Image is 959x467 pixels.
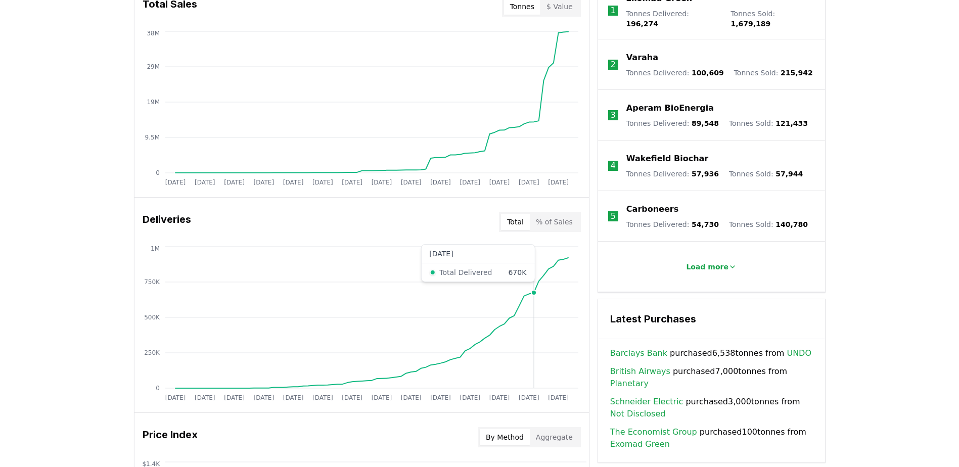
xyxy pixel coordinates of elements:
p: Tonnes Delivered : [626,169,719,179]
span: 89,548 [692,119,719,127]
tspan: [DATE] [342,394,362,401]
p: 4 [611,160,616,172]
tspan: [DATE] [430,394,451,401]
tspan: [DATE] [165,394,186,401]
span: 121,433 [775,119,808,127]
tspan: [DATE] [312,179,333,186]
a: Not Disclosed [610,408,666,420]
button: Aggregate [530,429,579,445]
tspan: [DATE] [400,394,421,401]
p: Tonnes Delivered : [626,9,720,29]
p: Load more [686,262,728,272]
a: Varaha [626,52,658,64]
tspan: [DATE] [283,179,303,186]
a: Exomad Green [610,438,670,450]
h3: Latest Purchases [610,311,813,326]
p: 3 [611,109,616,121]
tspan: [DATE] [224,394,245,401]
span: 57,944 [775,170,803,178]
tspan: 250K [144,349,160,356]
tspan: [DATE] [283,394,303,401]
a: Wakefield Biochar [626,153,708,165]
a: The Economist Group [610,426,697,438]
a: Schneider Electric [610,396,683,408]
p: Tonnes Delivered : [626,118,719,128]
tspan: [DATE] [460,179,480,186]
p: Tonnes Sold : [729,219,808,229]
span: purchased 100 tonnes from [610,426,813,450]
span: purchased 7,000 tonnes from [610,365,813,390]
a: British Airways [610,365,670,378]
p: 5 [611,210,616,222]
span: 140,780 [775,220,808,228]
tspan: [DATE] [400,179,421,186]
tspan: [DATE] [165,179,186,186]
tspan: 9.5M [145,134,159,141]
p: Tonnes Delivered : [626,68,724,78]
tspan: [DATE] [253,394,274,401]
tspan: [DATE] [548,394,569,401]
tspan: [DATE] [224,179,245,186]
span: 100,609 [692,69,724,77]
tspan: [DATE] [519,179,539,186]
button: Load more [678,257,745,277]
button: By Method [480,429,530,445]
h3: Price Index [143,427,198,447]
span: 215,942 [781,69,813,77]
tspan: 19M [147,99,160,106]
p: Tonnes Sold : [730,9,814,29]
tspan: 0 [156,169,160,176]
button: % of Sales [530,214,579,230]
a: Carboneers [626,203,678,215]
span: purchased 3,000 tonnes from [610,396,813,420]
tspan: [DATE] [342,179,362,186]
tspan: [DATE] [194,179,215,186]
span: 57,936 [692,170,719,178]
span: 196,274 [626,20,658,28]
a: Barclays Bank [610,347,667,359]
tspan: [DATE] [253,179,274,186]
span: 54,730 [692,220,719,228]
tspan: [DATE] [371,394,392,401]
h3: Deliveries [143,212,191,232]
p: Tonnes Sold : [734,68,813,78]
a: Planetary [610,378,649,390]
p: 1 [610,5,615,17]
tspan: [DATE] [194,394,215,401]
tspan: 1M [151,245,160,252]
span: purchased 6,538 tonnes from [610,347,811,359]
tspan: [DATE] [489,179,510,186]
tspan: 38M [147,30,160,37]
tspan: [DATE] [489,394,510,401]
a: Aperam BioEnergia [626,102,714,114]
tspan: [DATE] [548,179,569,186]
p: Tonnes Sold : [729,118,808,128]
p: Tonnes Sold : [729,169,803,179]
tspan: [DATE] [519,394,539,401]
tspan: [DATE] [430,179,451,186]
p: Tonnes Delivered : [626,219,719,229]
tspan: [DATE] [312,394,333,401]
tspan: 0 [156,385,160,392]
tspan: 29M [147,63,160,70]
span: 1,679,189 [730,20,770,28]
tspan: 750K [144,278,160,286]
tspan: [DATE] [460,394,480,401]
tspan: 500K [144,314,160,321]
p: 2 [611,59,616,71]
a: UNDO [787,347,811,359]
button: Total [501,214,530,230]
tspan: [DATE] [371,179,392,186]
